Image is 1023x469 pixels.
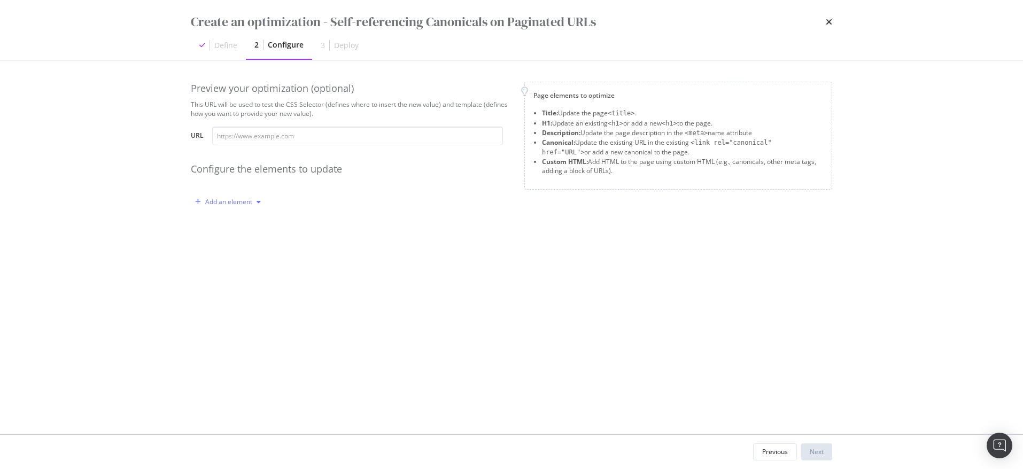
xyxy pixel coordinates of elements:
[542,157,588,166] strong: Custom HTML:
[191,162,511,176] div: Configure the elements to update
[205,199,252,205] div: Add an element
[533,91,823,100] div: Page elements to optimize
[268,40,304,50] div: Configure
[542,157,823,175] li: Add HTML to the page using custom HTML (e.g., canonicals, other meta tags, adding a block of URLs).
[254,40,259,50] div: 2
[542,128,580,137] strong: Description:
[685,129,708,137] span: <meta>
[542,108,558,118] strong: Title:
[334,40,359,51] div: Deploy
[542,138,823,157] li: Update the existing URL in the existing or add a new canonical to the page.
[191,100,511,118] div: This URL will be used to test the CSS Selector (defines where to insert the new value) and templa...
[810,447,824,456] div: Next
[801,443,832,460] button: Next
[542,119,823,128] li: Update an existing or add a new to the page.
[542,138,575,147] strong: Canonical:
[212,127,503,145] input: https://www.example.com
[542,108,823,118] li: Update the page .
[987,433,1012,458] div: Open Intercom Messenger
[542,119,552,128] strong: H1:
[608,110,635,117] span: <title>
[321,40,325,51] div: 3
[753,443,797,460] button: Previous
[191,13,596,31] div: Create an optimization - Self-referencing Canonicals on Paginated URLs
[826,13,832,31] div: times
[608,120,623,127] span: <h1>
[214,40,237,51] div: Define
[191,82,511,96] div: Preview your optimization (optional)
[191,131,204,143] label: URL
[662,120,677,127] span: <h1>
[762,447,788,456] div: Previous
[542,139,772,156] span: <link rel="canonical" href="URL">
[191,193,265,210] button: Add an element
[542,128,823,138] li: Update the page description in the name attribute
